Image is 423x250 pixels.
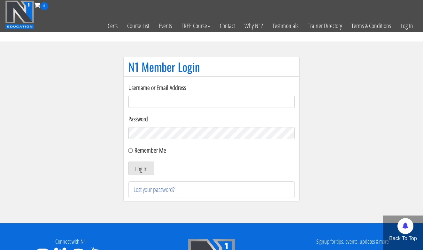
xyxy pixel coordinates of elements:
a: Terms & Conditions [347,10,396,42]
a: Events [154,10,177,42]
a: 0 [34,1,48,9]
label: Username or Email Address [128,83,295,93]
a: Testimonials [268,10,303,42]
h4: Connect with N1 [5,239,136,245]
span: 0 [40,2,48,10]
a: Course List [122,10,154,42]
a: FREE Course [177,10,215,42]
a: Trainer Directory [303,10,347,42]
a: Lost your password? [134,185,175,194]
a: Certs [103,10,122,42]
a: Log In [396,10,418,42]
a: Contact [215,10,240,42]
label: Remember Me [135,146,166,155]
img: n1-education [5,0,34,29]
button: Log In [128,162,154,175]
label: Password [128,114,295,124]
a: Why N1? [240,10,268,42]
h4: Signup for tips, events, updates & more [287,239,418,245]
h1: N1 Member Login [128,60,295,73]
